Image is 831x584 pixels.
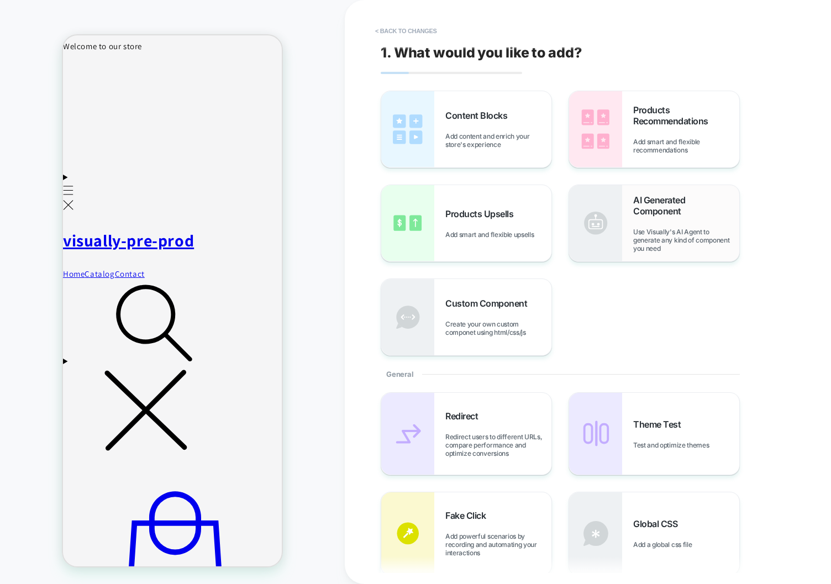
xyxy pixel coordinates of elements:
span: Theme Test [633,419,686,430]
span: Use Visually's AI Agent to generate any kind of component you need [633,228,739,252]
span: Add content and enrich your store's experience [445,132,551,149]
span: AI Generated Component [633,194,739,217]
button: < Back to changes [370,22,443,40]
a: Catalog [22,233,51,244]
span: Content Blocks [445,110,513,121]
span: Add a global css file [633,540,697,549]
span: Add smart and flexible recommendations [633,138,739,154]
span: Products Upsells [445,208,519,219]
span: Fake Click [445,510,491,521]
span: 1. What would you like to add? [381,44,582,61]
span: Custom Component [445,298,533,309]
span: Global CSS [633,518,683,529]
span: Create your own custom componet using html/css/js [445,320,551,336]
span: Test and optimize themes [633,441,714,449]
span: Add smart and flexible upsells [445,230,539,239]
span: Products Recommendations [633,104,739,127]
div: General [381,356,740,392]
a: Contact [52,233,82,244]
span: Redirect [445,411,483,422]
span: Add powerful scenarios by recording and automating your interactions [445,532,551,557]
span: Redirect users to different URLs, compare performance and optimize conversions [445,433,551,457]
